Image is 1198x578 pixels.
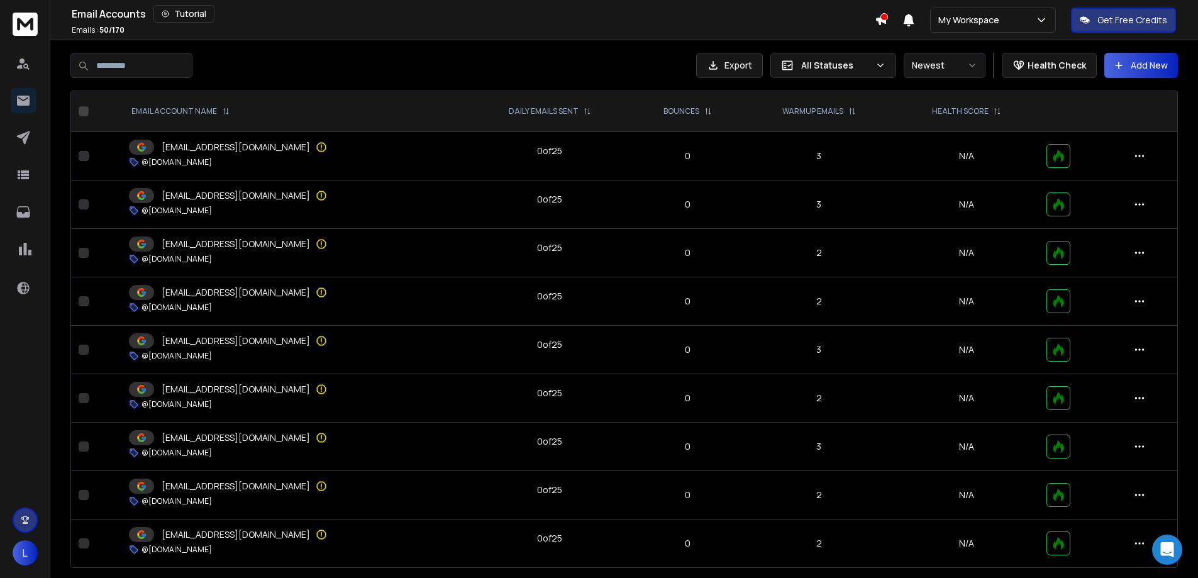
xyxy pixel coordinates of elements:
[696,53,763,78] button: Export
[162,141,310,153] p: [EMAIL_ADDRESS][DOMAIN_NAME]
[141,157,212,167] p: @[DOMAIN_NAME]
[904,53,985,78] button: Newest
[537,387,562,399] div: 0 of 25
[640,295,736,308] p: 0
[162,335,310,347] p: [EMAIL_ADDRESS][DOMAIN_NAME]
[640,489,736,501] p: 0
[1028,59,1086,72] p: Health Check
[141,399,212,409] p: @[DOMAIN_NAME]
[162,286,310,299] p: [EMAIL_ADDRESS][DOMAIN_NAME]
[537,145,562,157] div: 0 of 25
[13,540,38,565] button: L
[1002,53,1097,78] button: Health Check
[1097,14,1167,26] p: Get Free Credits
[743,374,895,423] td: 2
[162,383,310,396] p: [EMAIL_ADDRESS][DOMAIN_NAME]
[537,338,562,351] div: 0 of 25
[932,106,989,116] p: HEALTH SCORE
[141,303,212,313] p: @[DOMAIN_NAME]
[162,480,310,492] p: [EMAIL_ADDRESS][DOMAIN_NAME]
[743,277,895,326] td: 2
[141,496,212,506] p: @[DOMAIN_NAME]
[902,198,1031,211] p: N/A
[640,537,736,550] p: 0
[640,247,736,259] p: 0
[131,106,230,116] div: EMAIL ACCOUNT NAME
[537,193,562,206] div: 0 of 25
[743,181,895,229] td: 3
[782,106,843,116] p: WARMUP EMAILS
[640,150,736,162] p: 0
[902,295,1031,308] p: N/A
[902,343,1031,356] p: N/A
[743,326,895,374] td: 3
[640,198,736,211] p: 0
[72,5,875,23] div: Email Accounts
[640,440,736,453] p: 0
[743,520,895,568] td: 2
[743,471,895,520] td: 2
[72,25,125,35] p: Emails :
[640,343,736,356] p: 0
[902,247,1031,259] p: N/A
[162,528,310,541] p: [EMAIL_ADDRESS][DOMAIN_NAME]
[663,106,699,116] p: BOUNCES
[902,392,1031,404] p: N/A
[537,532,562,545] div: 0 of 25
[162,238,310,250] p: [EMAIL_ADDRESS][DOMAIN_NAME]
[1152,535,1182,565] div: Open Intercom Messenger
[141,448,212,458] p: @[DOMAIN_NAME]
[141,206,212,216] p: @[DOMAIN_NAME]
[801,59,870,72] p: All Statuses
[537,242,562,254] div: 0 of 25
[162,189,310,202] p: [EMAIL_ADDRESS][DOMAIN_NAME]
[141,545,212,555] p: @[DOMAIN_NAME]
[743,229,895,277] td: 2
[938,14,1004,26] p: My Workspace
[902,537,1031,550] p: N/A
[1104,53,1178,78] button: Add New
[537,435,562,448] div: 0 of 25
[99,25,125,35] span: 50 / 170
[537,290,562,303] div: 0 of 25
[902,150,1031,162] p: N/A
[537,484,562,496] div: 0 of 25
[162,431,310,444] p: [EMAIL_ADDRESS][DOMAIN_NAME]
[1071,8,1176,33] button: Get Free Credits
[902,489,1031,501] p: N/A
[640,392,736,404] p: 0
[743,132,895,181] td: 3
[153,5,214,23] button: Tutorial
[509,106,579,116] p: DAILY EMAILS SENT
[902,440,1031,453] p: N/A
[141,351,212,361] p: @[DOMAIN_NAME]
[141,254,212,264] p: @[DOMAIN_NAME]
[743,423,895,471] td: 3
